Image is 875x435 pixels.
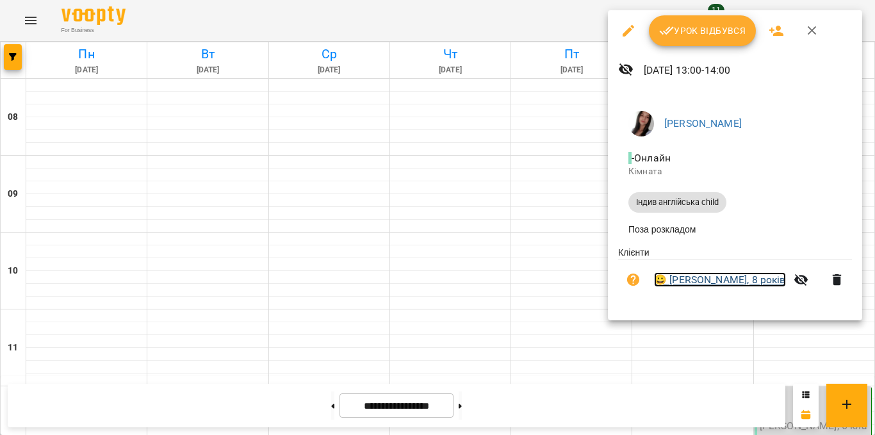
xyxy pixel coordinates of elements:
[618,218,852,241] li: Поза розкладом
[664,117,742,129] a: [PERSON_NAME]
[618,246,852,306] ul: Клієнти
[618,265,649,295] button: Візит ще не сплачено. Додати оплату?
[654,272,786,288] a: 😀 [PERSON_NAME], 8 років
[628,165,842,178] p: Кімната
[628,111,654,136] img: 1d6f23e5120c7992040491d1b6c3cd92.jpg
[649,15,756,46] button: Урок відбувся
[659,23,746,38] span: Урок відбувся
[628,152,673,164] span: - Онлайн
[644,63,853,78] p: [DATE] 13:00 - 14:00
[628,197,726,208] span: Індив англійська child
